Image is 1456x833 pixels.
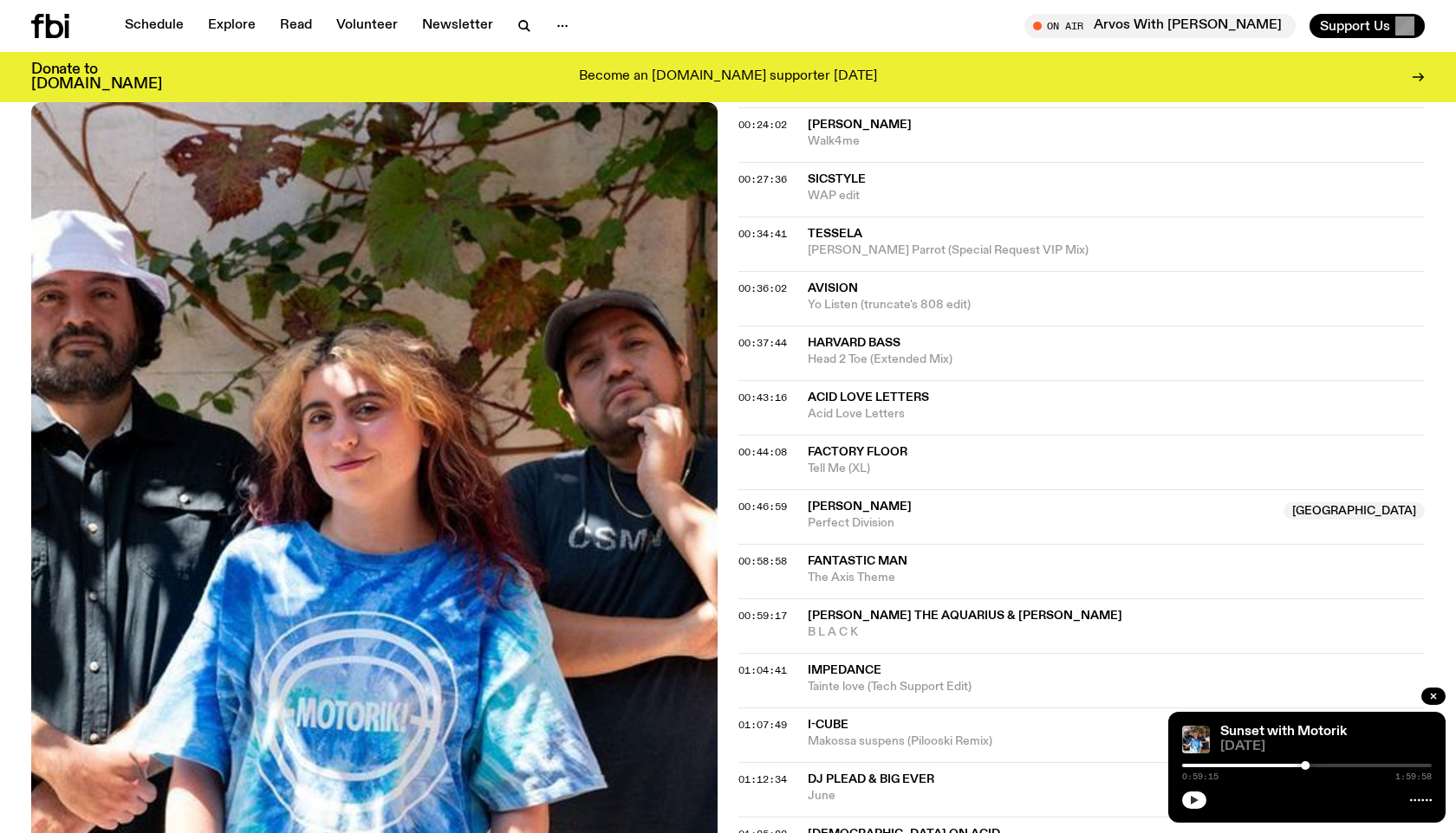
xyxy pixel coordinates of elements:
a: Sunset with Motorik [1220,725,1347,739]
button: 01:04:41 [738,666,787,675]
span: Walk4me [808,133,1425,150]
span: [DATE] [1220,740,1432,753]
span: 00:43:16 [738,391,787,404]
span: 00:27:36 [738,172,787,186]
button: 00:36:02 [738,284,787,294]
span: DJ Plead & Big Ever [808,773,934,785]
span: [PERSON_NAME] The Aquarius & [PERSON_NAME] [808,610,1122,622]
span: [PERSON_NAME] Parrot (Special Request VIP Mix) [808,242,1425,259]
h3: Donate to [DOMAIN_NAME] [31,62,162,92]
span: WAP edit [808,188,1425,204]
span: 00:44:08 [738,445,787,459]
span: B L A C K [808,624,1425,641]
button: 00:46:59 [738,502,787,512]
span: SicStyle [808,173,866,185]
span: Acid Love Letters [808,391,929,404]
button: 00:27:36 [738,175,787,184]
span: 01:07:49 [738,718,787,732]
span: Yo Listen (truncate's 808 edit) [808,297,1425,313]
span: Tainte love (Tech Support Edit) [808,679,1425,695]
button: 00:43:16 [738,393,787,403]
span: 00:36:02 [738,281,787,295]
span: June [808,788,1273,804]
span: [PERSON_NAME] [808,500,912,513]
span: I-cube [808,719,848,731]
a: Explore [198,14,266,38]
span: 1:59:58 [1395,772,1432,781]
span: Makossa suspens (Pilooski Remix) [808,733,1425,750]
button: 00:34:41 [738,229,787,239]
a: Newsletter [412,14,504,38]
p: Become an [DOMAIN_NAME] supporter [DATE] [579,69,877,85]
button: 01:12:34 [738,775,787,785]
button: 00:44:08 [738,448,787,457]
span: [GEOGRAPHIC_DATA] [1284,502,1425,520]
a: Schedule [114,14,194,38]
button: 00:24:02 [738,120,787,130]
span: 00:46:59 [738,500,787,513]
span: Perfect Division [808,515,1273,532]
span: Head 2 Toe (Extended Mix) [808,352,1425,368]
button: 00:59:17 [738,611,787,621]
button: 00:37:44 [738,339,787,348]
span: Support Us [1320,18,1390,34]
button: On AirArvos With [PERSON_NAME] [1024,14,1296,38]
span: Tell Me (XL) [808,461,1425,477]
span: Fantastic Man [808,555,907,567]
span: 00:24:02 [738,118,787,132]
span: 00:34:41 [738,227,787,241]
span: 01:12:34 [738,772,787,786]
span: 01:04:41 [738,663,787,677]
span: Impedance [808,664,881,676]
span: Acid Love Letters [808,406,1425,423]
span: 00:37:44 [738,336,787,350]
button: 01:07:49 [738,720,787,730]
img: Andrew, Reenie, and Pat stand in a row, smiling at the camera, in dappled light with a vine leafe... [1182,726,1210,753]
span: Tessela [808,228,862,240]
button: 00:58:58 [738,557,787,566]
a: Read [270,14,322,38]
span: The Axis Theme [808,570,1425,586]
span: Factory Floor [808,446,907,458]
span: [PERSON_NAME] [808,119,912,131]
a: Volunteer [326,14,408,38]
button: Support Us [1310,14,1425,38]
span: 00:58:58 [738,554,787,568]
span: Avision [808,282,858,294]
span: Harvard Bass [808,337,900,349]
span: 0:59:15 [1182,772,1219,781]
span: 00:59:17 [738,609,787,623]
